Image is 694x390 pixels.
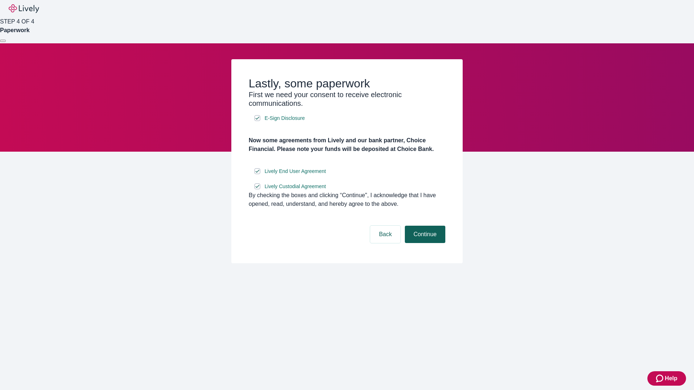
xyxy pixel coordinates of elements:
svg: Zendesk support icon [656,374,665,383]
h3: First we need your consent to receive electronic communications. [249,90,445,108]
div: By checking the boxes and clicking “Continue", I acknowledge that I have opened, read, understand... [249,191,445,208]
a: e-sign disclosure document [263,114,306,123]
a: e-sign disclosure document [263,167,327,176]
span: Lively Custodial Agreement [265,183,326,190]
span: Help [665,374,677,383]
img: Lively [9,4,39,13]
h2: Lastly, some paperwork [249,77,445,90]
span: E-Sign Disclosure [265,114,305,122]
h4: Now some agreements from Lively and our bank partner, Choice Financial. Please note your funds wi... [249,136,445,153]
button: Back [370,226,400,243]
button: Continue [405,226,445,243]
button: Zendesk support iconHelp [647,371,686,386]
span: Lively End User Agreement [265,168,326,175]
a: e-sign disclosure document [263,182,327,191]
